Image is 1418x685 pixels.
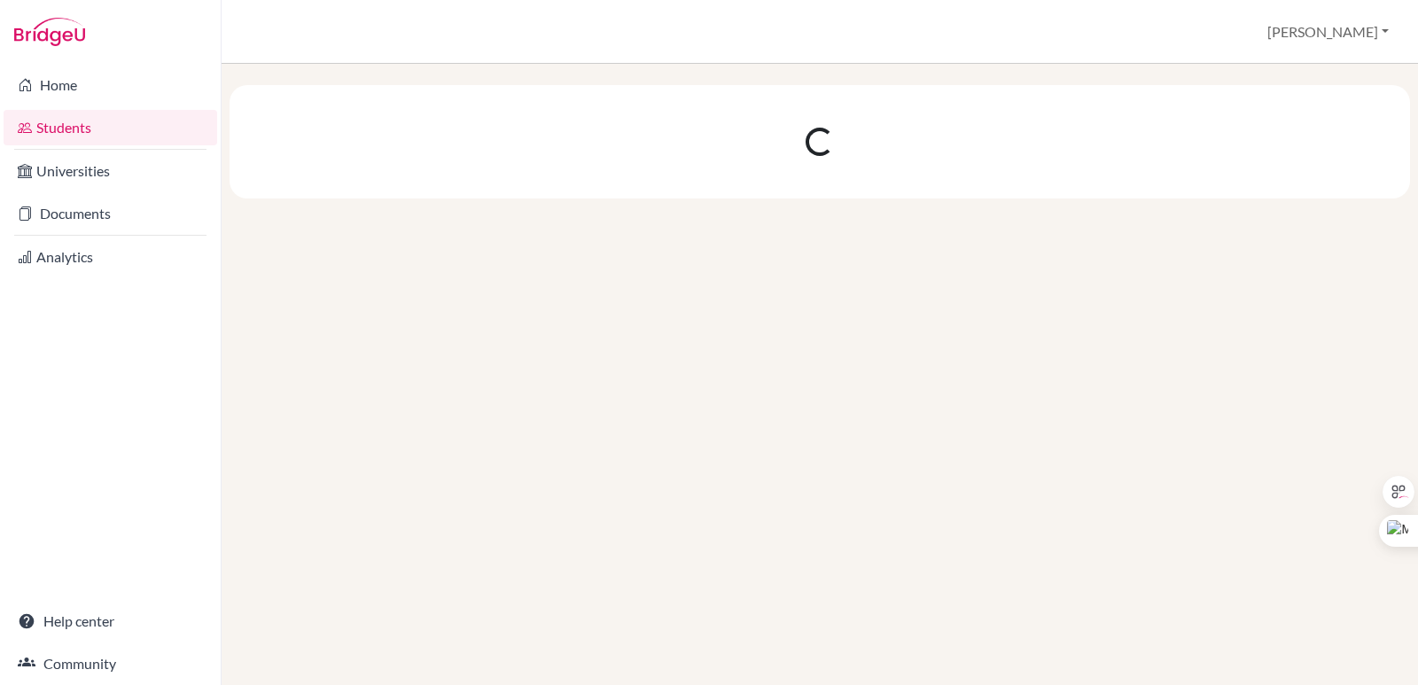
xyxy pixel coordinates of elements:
[1259,15,1397,49] button: [PERSON_NAME]
[4,67,217,103] a: Home
[4,196,217,231] a: Documents
[4,603,217,639] a: Help center
[4,153,217,189] a: Universities
[4,239,217,275] a: Analytics
[4,646,217,681] a: Community
[14,18,85,46] img: Bridge-U
[4,110,217,145] a: Students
